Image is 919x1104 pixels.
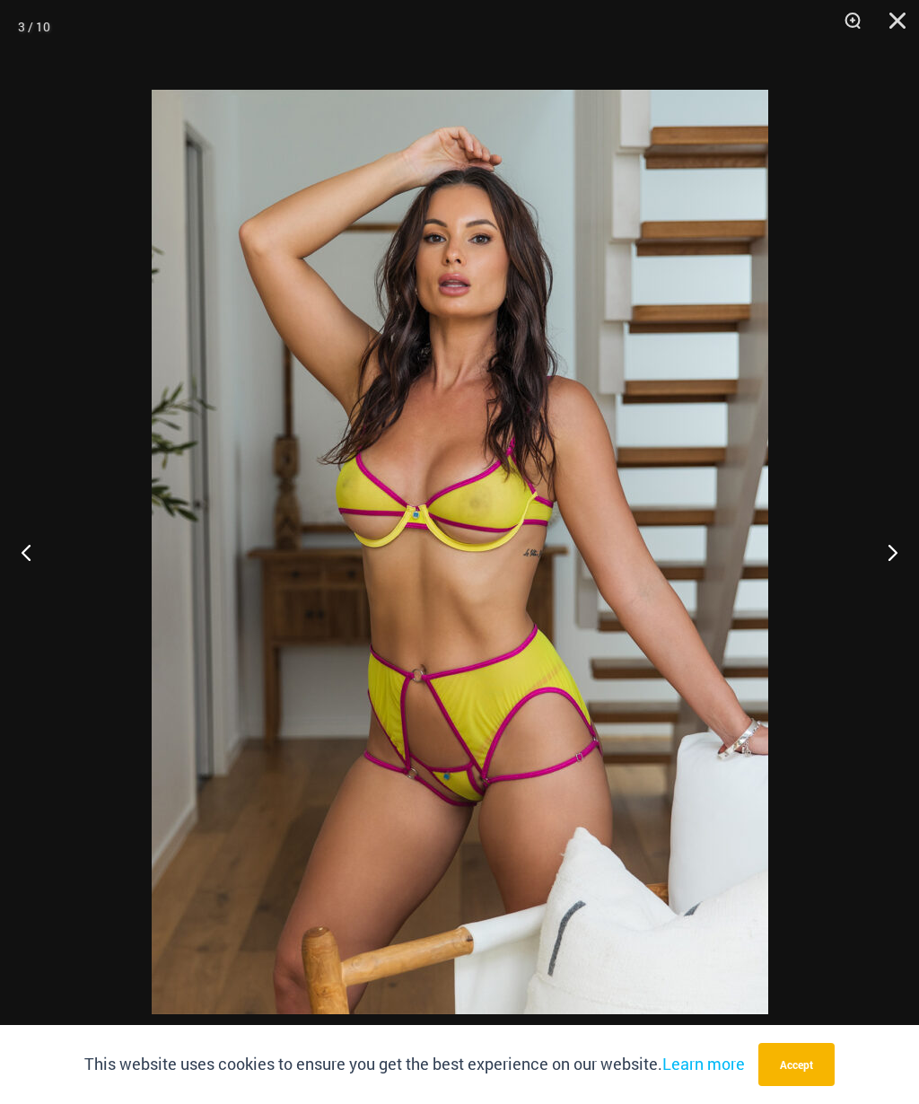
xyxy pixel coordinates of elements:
[18,13,50,40] div: 3 / 10
[852,507,919,597] button: Next
[758,1043,835,1086] button: Accept
[662,1053,745,1074] a: Learn more
[84,1051,745,1078] p: This website uses cookies to ensure you get the best experience on our website.
[152,90,768,1014] img: Dangers Kiss Solar Flair 1060 Bra 611 Micro 1760 Garter 02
